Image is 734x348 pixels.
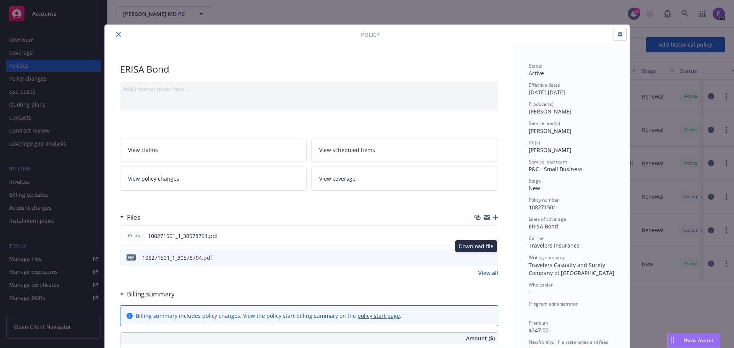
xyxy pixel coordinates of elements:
span: Producer(s) [529,101,554,107]
span: Program administrator [529,301,578,307]
span: Stage [529,178,541,184]
span: Amount ($) [466,334,495,342]
span: New [529,185,540,192]
span: pdf [127,254,136,260]
div: Add internal notes here... [123,85,495,93]
div: Drag to move [668,333,677,348]
a: View coverage [311,167,498,191]
a: View claims [120,138,307,162]
span: View scheduled items [319,146,375,154]
button: Nova Assist [667,333,720,348]
span: Carrier [529,235,544,241]
span: AC(s) [529,139,540,146]
button: download file [476,254,482,262]
div: Files [120,212,140,222]
span: Nova Assist [684,337,714,343]
div: ERISA Bond [120,63,498,76]
button: preview file [488,232,495,240]
span: 108271501 [529,204,556,211]
span: Policy [127,232,142,239]
span: - [529,288,531,296]
span: - [529,308,531,315]
span: Lines of coverage [529,216,566,222]
span: Writing company [529,254,565,261]
span: [PERSON_NAME] [529,127,572,134]
h3: Billing summary [127,289,175,299]
span: Policy [361,31,380,39]
span: Travelers Casualty and Surety Company of [GEOGRAPHIC_DATA] [529,261,614,277]
span: View policy changes [128,175,179,183]
div: 108271501_1_30578794.pdf [142,254,212,262]
a: View all [478,269,498,277]
span: [PERSON_NAME] [529,146,572,154]
a: View scheduled items [311,138,498,162]
div: [DATE] - [DATE] [529,82,614,96]
div: Billing summary [120,289,175,299]
div: Download file [455,240,497,252]
a: policy start page [357,312,400,319]
span: Active [529,70,544,77]
a: View policy changes [120,167,307,191]
span: View claims [128,146,158,154]
span: P&C - Small Business [529,165,583,173]
span: Premium [529,320,548,326]
span: View coverage [319,175,356,183]
span: Service lead team [529,159,567,165]
span: 108271501_1_30578794.pdf [148,232,218,240]
button: preview file [488,254,495,262]
span: Newfront will file state taxes and fees [529,339,608,345]
span: Service lead(s) [529,120,560,126]
span: ERISA Bond [529,223,558,230]
span: Status [529,63,542,69]
div: Billing summary includes policy changes. View the policy start billing summary on the . [136,312,401,320]
button: close [114,30,123,39]
span: Policy number [529,197,559,203]
span: Effective dates [529,82,560,88]
span: [PERSON_NAME] [529,108,572,115]
button: download file [476,232,482,240]
span: Wholesaler [529,282,553,288]
span: Travelers Insurance [529,242,580,249]
span: $247.00 [529,327,549,334]
h3: Files [127,212,140,222]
